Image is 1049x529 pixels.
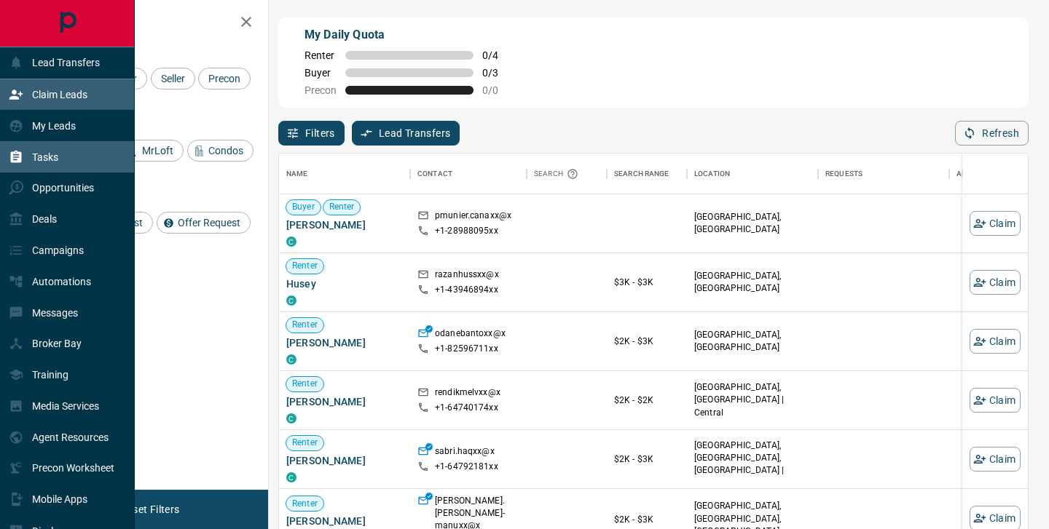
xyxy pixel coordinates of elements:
span: 0 / 4 [482,49,514,61]
p: [GEOGRAPHIC_DATA], [GEOGRAPHIC_DATA] | Central [694,381,811,418]
p: [GEOGRAPHIC_DATA], [GEOGRAPHIC_DATA] [694,329,811,354]
div: Search Range [607,154,687,194]
span: Renter [305,49,337,61]
span: MrLoft [137,145,178,156]
div: condos.ca [286,472,296,482]
div: Contact [417,154,452,194]
button: Reset Filters [111,497,189,522]
div: condos.ca [286,236,296,247]
button: Refresh [955,121,1029,146]
p: $2K - $2K [614,394,680,407]
span: Renter [286,437,323,449]
button: Claim [970,211,1021,236]
span: [PERSON_NAME] [286,335,403,350]
p: $3K - $3K [614,276,680,289]
p: +1- 43946894xx [435,284,498,296]
button: Claim [970,270,1021,295]
p: $2K - $3K [614,453,680,466]
span: 0 / 0 [482,84,514,96]
button: Filters [278,121,345,146]
p: +1- 64740174xx [435,402,498,414]
div: Condos [187,140,254,162]
span: Seller [156,73,190,84]
div: Requests [818,154,949,194]
span: [PERSON_NAME] [286,453,403,468]
div: condos.ca [286,354,296,365]
span: Renter [286,378,323,390]
span: 0 / 3 [482,67,514,79]
span: Renter [286,260,323,272]
span: Renter [286,319,323,331]
div: Seller [151,68,195,90]
p: pmunier.canaxx@x [435,210,511,225]
p: rendikmelvxx@x [435,386,500,402]
div: Requests [825,154,863,194]
p: razanhussxx@x [435,269,499,284]
p: sabri.haqxx@x [435,445,495,461]
div: MrLoft [121,140,184,162]
h2: Filters [47,15,254,32]
span: Husey [286,277,403,291]
div: Search Range [614,154,669,194]
span: Renter [286,498,323,510]
div: Contact [410,154,527,194]
button: Claim [970,447,1021,472]
span: Renter [323,201,361,213]
div: condos.ca [286,413,296,423]
p: [GEOGRAPHIC_DATA], [GEOGRAPHIC_DATA] [694,270,811,295]
p: +1- 82596711xx [435,343,498,355]
div: Search [534,154,582,194]
p: My Daily Quota [305,26,514,44]
span: Condos [203,145,248,156]
span: Precon [305,84,337,96]
span: [PERSON_NAME] [286,514,403,528]
button: Claim [970,329,1021,354]
div: Name [286,154,308,194]
p: +1- 28988095xx [435,225,498,237]
div: condos.ca [286,295,296,306]
span: Buyer [286,201,321,213]
button: Lead Transfers [352,121,460,146]
p: +1- 64792181xx [435,461,498,473]
div: Offer Request [157,212,251,234]
p: [GEOGRAPHIC_DATA], [GEOGRAPHIC_DATA] [694,211,811,236]
p: odanebantoxx@x [435,327,506,343]
span: Buyer [305,67,337,79]
p: $2K - $3K [614,335,680,348]
button: Claim [970,388,1021,413]
div: Name [279,154,410,194]
div: Location [694,154,730,194]
p: [GEOGRAPHIC_DATA], [GEOGRAPHIC_DATA], [GEOGRAPHIC_DATA] | [GEOGRAPHIC_DATA] [694,439,811,490]
span: Offer Request [173,217,245,228]
div: Location [687,154,818,194]
span: [PERSON_NAME] [286,394,403,409]
div: Precon [198,68,251,90]
span: [PERSON_NAME] [286,218,403,232]
span: Precon [203,73,245,84]
p: $2K - $3K [614,513,680,526]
